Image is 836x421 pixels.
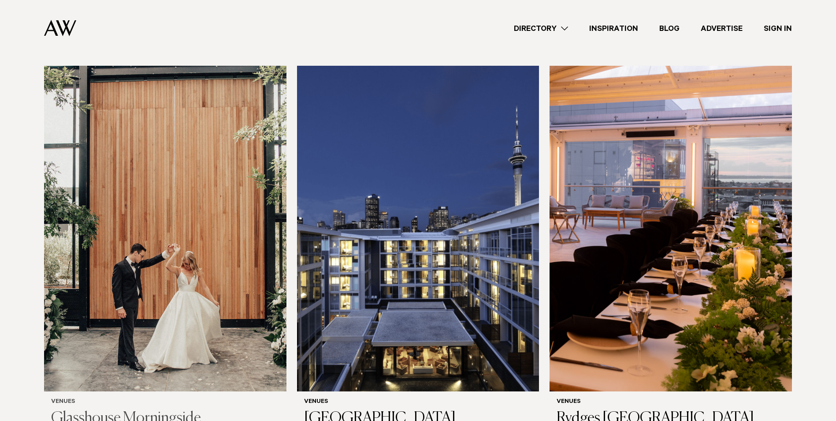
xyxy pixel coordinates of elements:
[690,23,753,34] a: Advertise
[557,398,785,406] h6: Venues
[579,23,649,34] a: Inspiration
[51,398,279,406] h6: Venues
[297,66,539,391] img: Auckland Weddings Venues | Sofitel Auckland Viaduct Harbour
[44,66,286,391] img: Just married at Glasshouse
[550,66,792,391] img: Auckland Weddings Venues | Rydges Auckland
[304,398,532,406] h6: Venues
[44,20,76,36] img: Auckland Weddings Logo
[649,23,690,34] a: Blog
[753,23,803,34] a: Sign In
[503,23,579,34] a: Directory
